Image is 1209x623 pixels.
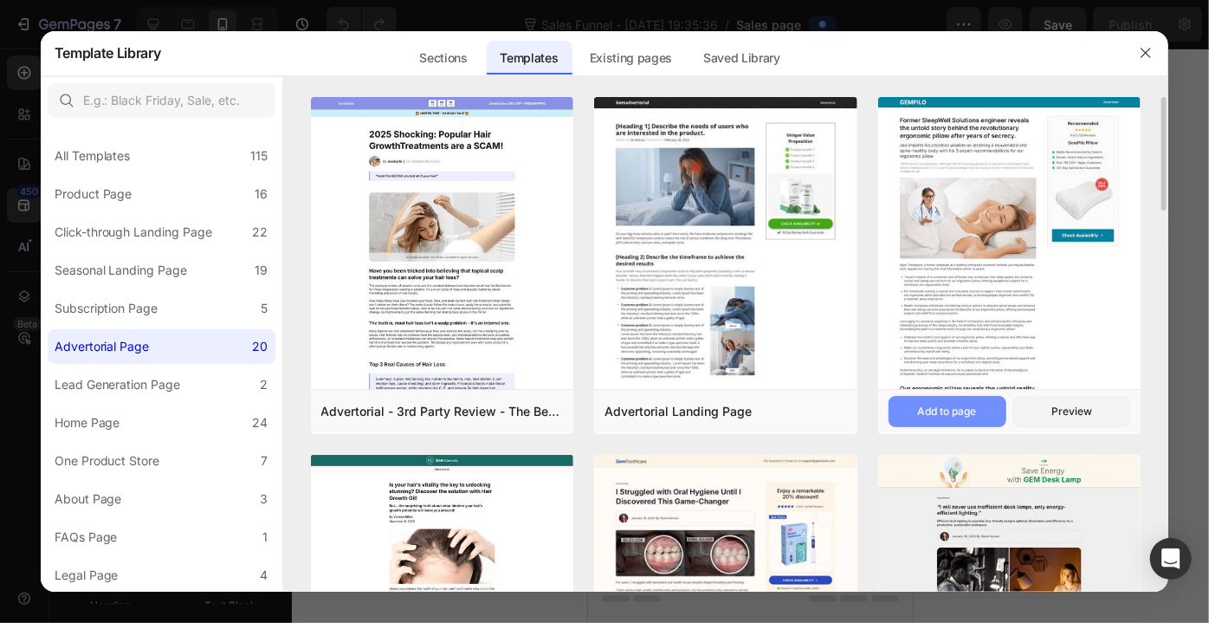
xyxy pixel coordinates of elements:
[251,146,268,166] div: 115
[55,30,161,75] h2: Template Library
[321,401,564,422] div: Advertorial - 3rd Party Review - The Before Image - Hair Supplement
[604,401,752,422] div: Advertorial Landing Page
[261,565,268,586] div: 4
[689,41,794,75] div: Saved Library
[253,222,268,243] div: 22
[46,424,279,438] div: Start with Generating from URL or image
[55,527,118,548] div: FAQs Page
[1150,538,1192,580] div: Open Intercom Messenger
[261,489,268,509] div: 3
[55,489,122,509] div: About Page
[55,412,120,433] div: Home Page
[1051,404,1092,419] div: Preview
[55,374,181,395] div: Lead Generation Page
[55,146,131,166] div: All Templates
[487,41,572,75] div: Templates
[55,260,188,281] div: Seasonal Landing Page
[55,565,119,586] div: Legal Page
[263,527,268,548] div: 1
[55,184,133,204] div: Product Page
[262,298,268,319] div: 5
[191,327,325,361] button: Explore templates
[253,412,268,433] div: 24
[55,222,213,243] div: Click-through Landing Page
[405,41,481,75] div: Sections
[1013,396,1131,427] button: Preview
[576,41,687,75] div: Existing pages
[48,83,275,118] input: E.g.: Black Friday, Sale, etc.
[255,184,268,204] div: 16
[31,292,294,313] div: Start building with Sections/Elements or
[55,451,160,471] div: One Product Store
[918,404,977,419] div: Add to page
[87,9,204,26] span: iPhone 13 Mini ( 375 px)
[55,336,150,357] div: Advertorial Page
[55,298,158,319] div: Subscription Page
[889,396,1006,427] button: Add to page
[262,451,268,471] div: 7
[261,374,268,395] div: 2
[255,260,268,281] div: 19
[253,336,268,357] div: 20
